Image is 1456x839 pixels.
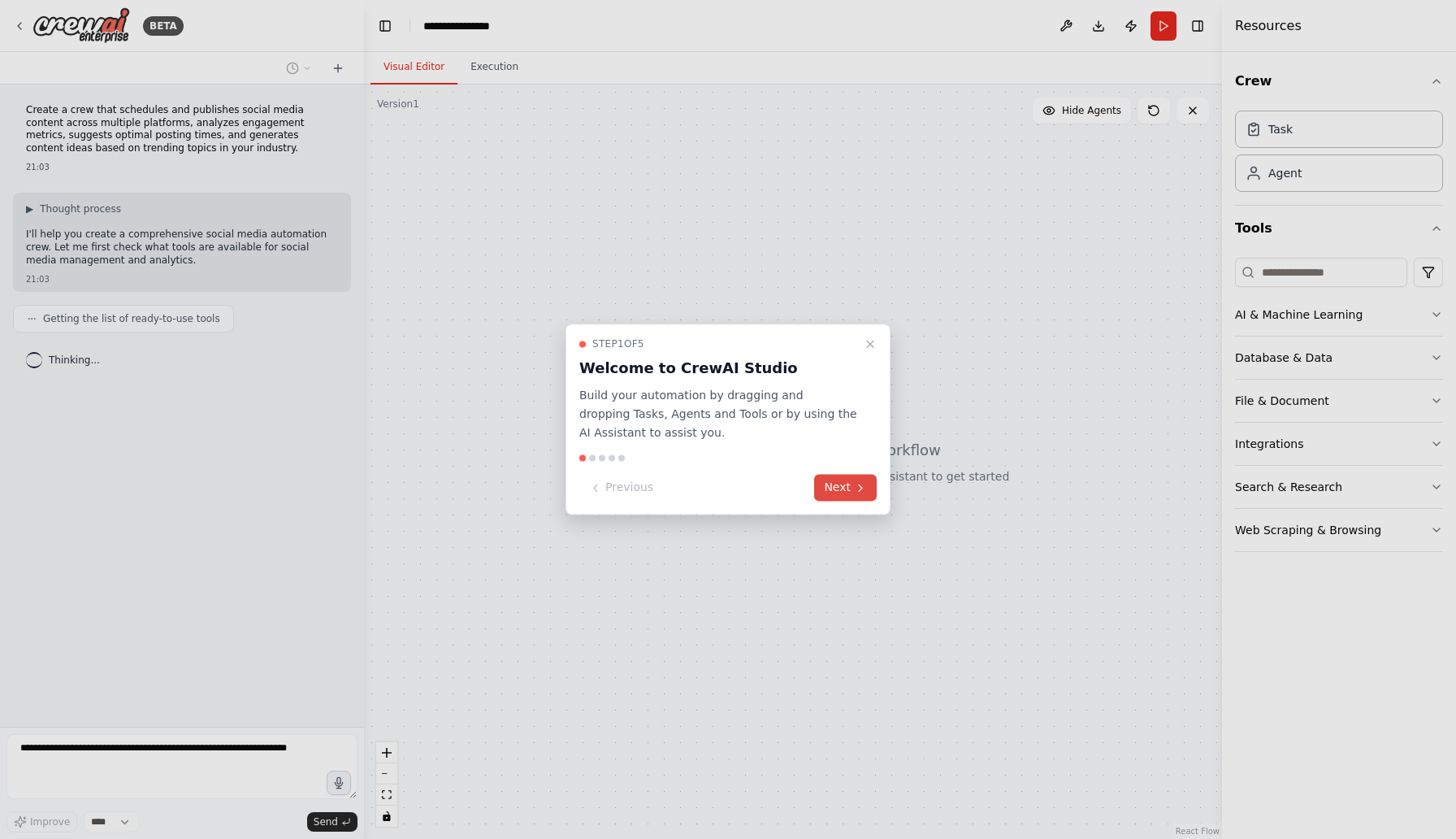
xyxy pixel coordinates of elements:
[374,15,396,37] button: Hide left sidebar
[579,357,857,380] h3: Welcome to CrewAI Studio
[579,475,663,502] button: Previous
[592,337,644,350] span: Step 1 of 5
[814,475,877,502] button: Next
[579,386,857,441] p: Build your automation by dragging and dropping Tasks, Agents and Tools or by using the AI Assista...
[860,334,880,354] button: Close walkthrough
